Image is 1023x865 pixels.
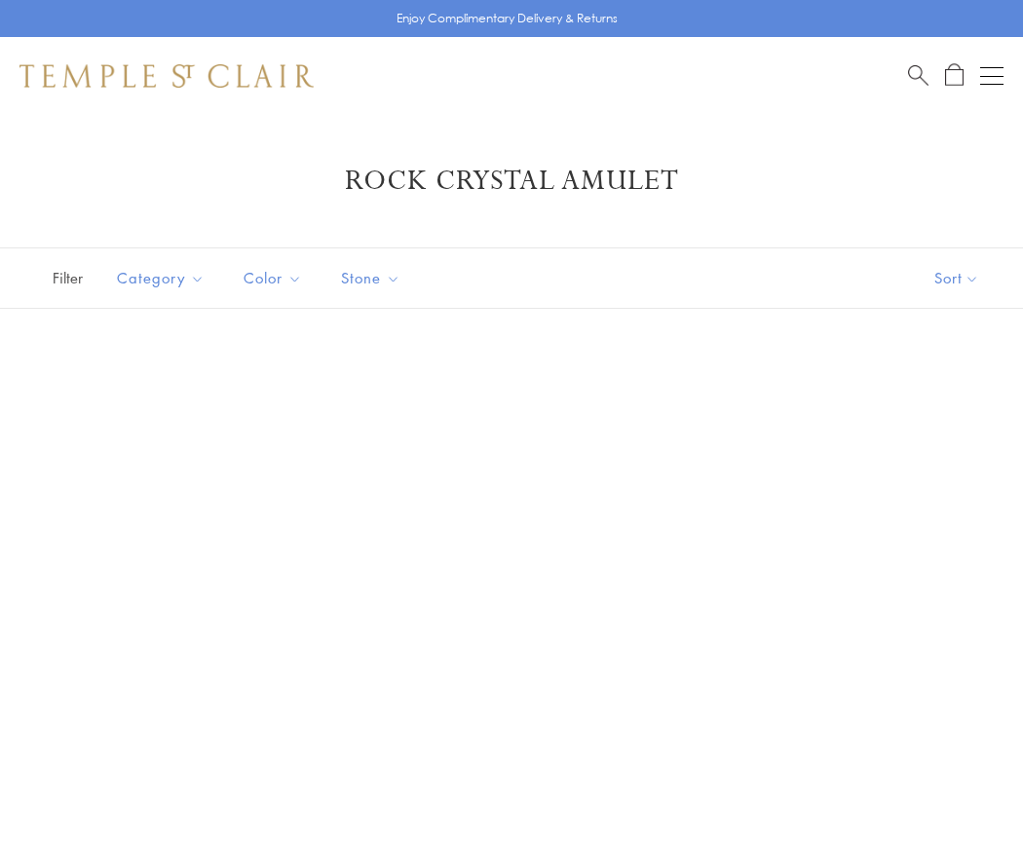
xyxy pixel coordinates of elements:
[229,256,317,300] button: Color
[945,63,964,88] a: Open Shopping Bag
[331,266,415,290] span: Stone
[102,256,219,300] button: Category
[107,266,219,290] span: Category
[326,256,415,300] button: Stone
[890,248,1023,308] button: Show sort by
[19,64,314,88] img: Temple St. Clair
[980,64,1004,88] button: Open navigation
[49,164,974,199] h1: Rock Crystal Amulet
[234,266,317,290] span: Color
[397,9,618,28] p: Enjoy Complimentary Delivery & Returns
[908,63,928,88] a: Search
